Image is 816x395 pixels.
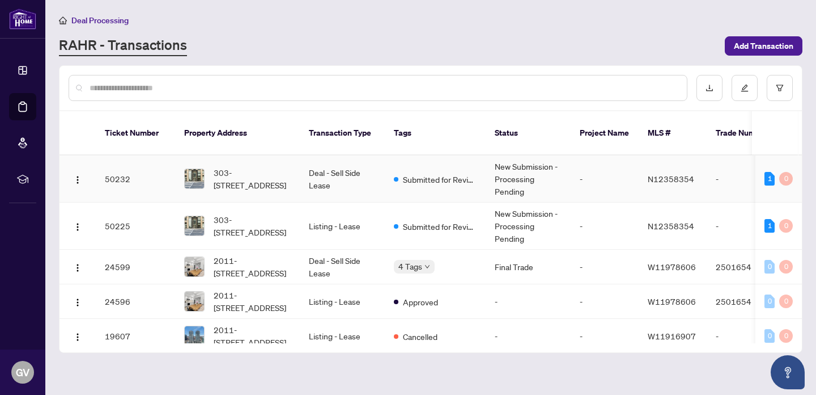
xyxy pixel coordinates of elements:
td: 24599 [96,250,175,284]
td: - [571,156,639,203]
span: W11916907 [648,331,696,341]
button: Logo [69,258,87,276]
button: Open asap [771,355,805,389]
div: 0 [764,329,775,343]
img: thumbnail-img [185,326,204,346]
td: 2501654 [707,250,786,284]
td: - [707,319,786,354]
span: 4 Tags [398,260,422,273]
span: download [705,84,713,92]
td: - [571,203,639,250]
td: - [486,319,571,354]
span: Cancelled [403,330,437,343]
span: Add Transaction [734,37,793,55]
span: GV [16,364,29,380]
td: New Submission - Processing Pending [486,156,571,203]
div: 0 [779,295,793,308]
img: Logo [73,222,82,232]
span: 303-[STREET_ADDRESS] [214,213,291,238]
button: Logo [69,292,87,310]
th: Property Address [175,111,300,156]
span: filter [776,84,784,92]
td: Deal - Sell Side Lease [300,156,385,203]
span: W11978606 [648,296,696,306]
div: 0 [764,295,775,308]
span: Approved [403,296,438,308]
th: Trade Number [707,111,786,156]
button: Logo [69,217,87,235]
img: Logo [73,263,82,272]
img: thumbnail-img [185,292,204,311]
button: Logo [69,170,87,188]
button: edit [732,75,758,101]
button: filter [767,75,793,101]
div: 0 [779,260,793,274]
span: 2011-[STREET_ADDRESS] [214,254,291,279]
div: 0 [764,260,775,274]
td: - [707,156,786,203]
img: Logo [73,175,82,184]
button: Logo [69,327,87,345]
img: Logo [73,333,82,342]
span: 2011-[STREET_ADDRESS] [214,289,291,314]
th: Ticket Number [96,111,175,156]
td: 19607 [96,319,175,354]
span: home [59,16,67,24]
img: thumbnail-img [185,216,204,236]
td: - [571,250,639,284]
div: 0 [779,172,793,186]
td: 50225 [96,203,175,250]
th: Transaction Type [300,111,385,156]
img: thumbnail-img [185,169,204,188]
td: Deal - Sell Side Lease [300,250,385,284]
button: Add Transaction [725,36,802,56]
span: N12358354 [648,174,694,184]
td: 50232 [96,156,175,203]
a: RAHR - Transactions [59,36,187,56]
button: download [696,75,722,101]
td: - [571,284,639,319]
td: Final Trade [486,250,571,284]
div: 1 [764,172,775,186]
span: W11978606 [648,262,696,272]
span: Submitted for Review [403,173,477,186]
th: Tags [385,111,486,156]
span: Deal Processing [71,15,129,26]
span: 303-[STREET_ADDRESS] [214,166,291,191]
th: Status [486,111,571,156]
img: Logo [73,298,82,307]
td: Listing - Lease [300,203,385,250]
th: MLS # [639,111,707,156]
div: 1 [764,219,775,233]
div: 0 [779,219,793,233]
img: thumbnail-img [185,257,204,276]
td: Listing - Lease [300,284,385,319]
span: 2011-[STREET_ADDRESS] [214,323,291,348]
div: 0 [779,329,793,343]
span: Submitted for Review [403,220,477,233]
td: 2501654 [707,284,786,319]
span: down [424,264,430,270]
td: - [571,319,639,354]
td: - [707,203,786,250]
td: - [486,284,571,319]
td: Listing - Lease [300,319,385,354]
td: New Submission - Processing Pending [486,203,571,250]
span: N12358354 [648,221,694,231]
img: logo [9,9,36,30]
th: Project Name [571,111,639,156]
span: edit [741,84,749,92]
td: 24596 [96,284,175,319]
